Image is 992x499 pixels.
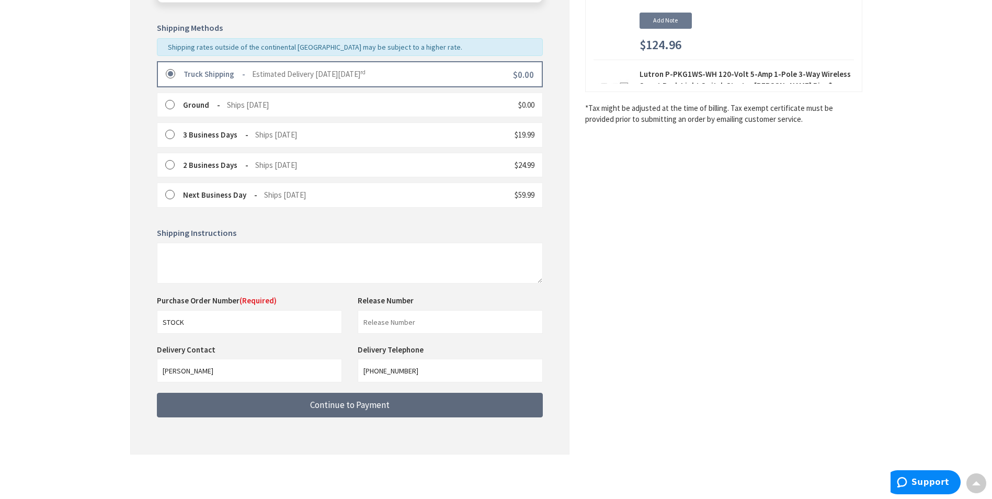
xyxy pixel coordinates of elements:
[157,345,218,355] label: Delivery Contact
[358,295,414,306] label: Release Number
[183,190,257,200] strong: Next Business Day
[640,38,681,52] span: $124.96
[515,190,534,200] span: $59.99
[157,310,342,334] input: Purchase Order Number
[240,296,277,305] span: (Required)
[157,393,543,417] button: Continue to Payment
[183,100,220,110] strong: Ground
[157,24,543,33] h5: Shipping Methods
[227,100,269,110] span: Ships [DATE]
[515,160,534,170] span: $24.99
[252,69,366,79] span: Estimated Delivery [DATE][DATE]
[518,100,534,110] span: $0.00
[168,42,462,52] span: Shipping rates outside of the continental [GEOGRAPHIC_DATA] may be subject to a higher rate.
[513,69,534,81] span: $0.00
[184,69,245,79] strong: Truck Shipping
[598,73,630,105] img: Lutron P-PKG1WS-WH 120-Volt 5-Amp 1-Pole 3-Way Wireless Smart Push Light Switch Starter Kit White...
[891,470,961,496] iframe: Opens a widget where you can find more information
[640,69,854,102] strong: Lutron P-PKG1WS-WH 120-Volt 5-Amp 1-Pole 3-Way Wireless Smart Push Light Switch Starter [PERSON_N...
[183,160,248,170] strong: 2 Business Days
[264,190,306,200] span: Ships [DATE]
[360,69,366,76] sup: rd
[515,130,534,140] span: $19.99
[157,228,236,238] span: Shipping Instructions
[310,399,390,411] span: Continue to Payment
[183,130,248,140] strong: 3 Business Days
[157,295,277,306] label: Purchase Order Number
[255,160,297,170] span: Ships [DATE]
[358,310,543,334] input: Release Number
[255,130,297,140] span: Ships [DATE]
[585,103,862,125] : *Tax might be adjusted at the time of billing. Tax exempt certificate must be provided prior to s...
[358,345,426,355] label: Delivery Telephone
